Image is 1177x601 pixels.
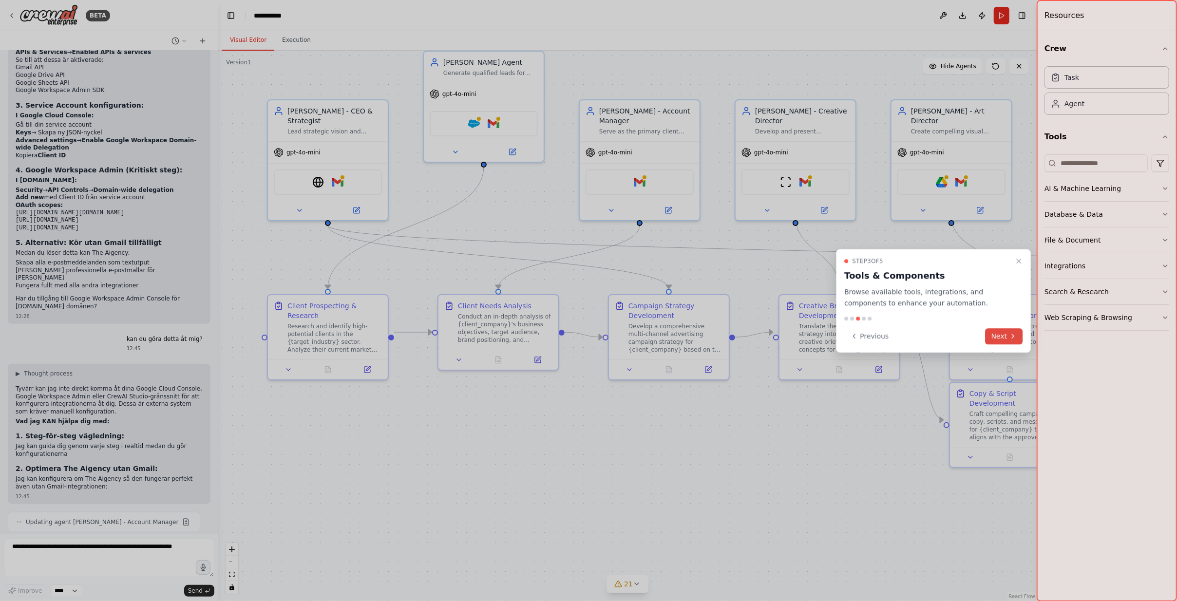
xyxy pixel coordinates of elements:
span: Step 3 of 5 [852,257,883,265]
button: Close walkthrough [1013,255,1025,267]
h3: Tools & Components [844,269,1011,282]
button: Previous [844,328,894,344]
button: Hide left sidebar [224,9,238,22]
p: Browse available tools, integrations, and components to enhance your automation. [844,286,1011,309]
button: Next [986,328,1023,344]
